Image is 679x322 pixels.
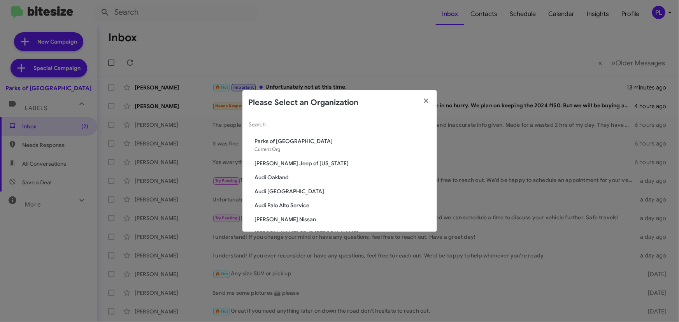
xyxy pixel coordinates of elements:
span: Audi [GEOGRAPHIC_DATA] [255,187,431,195]
span: [PERSON_NAME] Nissan [255,215,431,223]
span: [PERSON_NAME] CDJR [PERSON_NAME] [255,229,431,237]
span: Parks of [GEOGRAPHIC_DATA] [255,137,431,145]
span: Audi Oakland [255,173,431,181]
span: Current Org [255,146,281,152]
h2: Please Select an Organization [249,96,359,109]
span: Audi Palo Alto Service [255,201,431,209]
span: [PERSON_NAME] Jeep of [US_STATE] [255,159,431,167]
